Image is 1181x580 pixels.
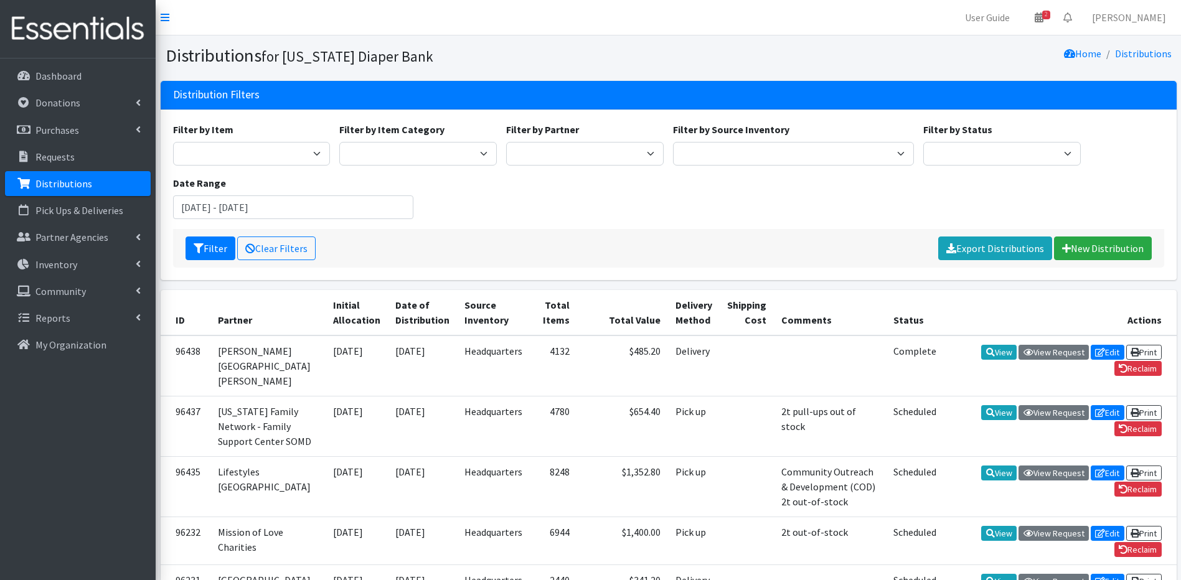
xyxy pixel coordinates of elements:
[577,456,668,517] td: $1,352.80
[186,236,235,260] button: Filter
[5,144,151,169] a: Requests
[530,335,577,396] td: 4132
[886,335,944,396] td: Complete
[774,456,886,517] td: Community Outreach & Development (COD) 2t out-of-stock
[530,517,577,564] td: 6944
[577,517,668,564] td: $1,400.00
[388,456,457,517] td: [DATE]
[173,195,414,219] input: January 1, 2011 - December 31, 2011
[5,279,151,304] a: Community
[339,122,445,137] label: Filter by Item Category
[388,396,457,456] td: [DATE]
[530,456,577,517] td: 8248
[5,63,151,88] a: Dashboard
[5,8,151,50] img: HumanEssentials
[720,290,774,335] th: Shipping Cost
[35,231,108,243] p: Partner Agencies
[1091,345,1124,360] a: Edit
[161,517,210,564] td: 96232
[668,396,720,456] td: Pick up
[161,396,210,456] td: 96437
[1064,47,1101,60] a: Home
[938,236,1052,260] a: Export Distributions
[955,5,1020,30] a: User Guide
[506,122,579,137] label: Filter by Partner
[457,396,530,456] td: Headquarters
[261,47,433,65] small: for [US_STATE] Diaper Bank
[326,517,388,564] td: [DATE]
[1114,361,1162,376] a: Reclaim
[326,290,388,335] th: Initial Allocation
[35,124,79,136] p: Purchases
[774,396,886,456] td: 2t pull-ups out of stock
[530,290,577,335] th: Total Items
[5,198,151,223] a: Pick Ups & Deliveries
[530,396,577,456] td: 4780
[35,204,123,217] p: Pick Ups & Deliveries
[35,96,80,109] p: Donations
[166,45,664,67] h1: Distributions
[1054,236,1152,260] a: New Distribution
[35,177,92,190] p: Distributions
[210,517,326,564] td: Mission of Love Charities
[886,456,944,517] td: Scheduled
[173,122,233,137] label: Filter by Item
[1025,5,1053,30] a: 2
[774,290,886,335] th: Comments
[5,171,151,196] a: Distributions
[1126,345,1162,360] a: Print
[35,285,86,297] p: Community
[673,122,789,137] label: Filter by Source Inventory
[1091,405,1124,420] a: Edit
[326,335,388,396] td: [DATE]
[161,456,210,517] td: 96435
[1019,465,1089,480] a: View Request
[923,122,992,137] label: Filter by Status
[388,335,457,396] td: [DATE]
[1126,526,1162,541] a: Print
[35,70,82,82] p: Dashboard
[668,290,720,335] th: Delivery Method
[1019,405,1089,420] a: View Request
[210,335,326,396] td: [PERSON_NAME][GEOGRAPHIC_DATA] [PERSON_NAME]
[161,290,210,335] th: ID
[210,290,326,335] th: Partner
[886,517,944,564] td: Scheduled
[173,88,260,101] h3: Distribution Filters
[886,396,944,456] td: Scheduled
[388,517,457,564] td: [DATE]
[668,335,720,396] td: Delivery
[1091,526,1124,541] a: Edit
[981,405,1017,420] a: View
[326,396,388,456] td: [DATE]
[774,517,886,564] td: 2t out-of-stock
[5,118,151,143] a: Purchases
[210,456,326,517] td: Lifestyles [GEOGRAPHIC_DATA]
[1126,405,1162,420] a: Print
[457,335,530,396] td: Headquarters
[1115,47,1172,60] a: Distributions
[1019,526,1089,541] a: View Request
[886,290,944,335] th: Status
[1114,421,1162,436] a: Reclaim
[577,396,668,456] td: $654.40
[577,335,668,396] td: $485.20
[5,332,151,357] a: My Organization
[237,236,316,260] a: Clear Filters
[457,290,530,335] th: Source Inventory
[5,252,151,277] a: Inventory
[173,175,226,190] label: Date Range
[1019,345,1089,360] a: View Request
[210,396,326,456] td: [US_STATE] Family Network - Family Support Center SOMD
[981,465,1017,480] a: View
[457,456,530,517] td: Headquarters
[944,290,1177,335] th: Actions
[35,339,106,351] p: My Organization
[1091,465,1124,480] a: Edit
[577,290,668,335] th: Total Value
[1114,482,1162,497] a: Reclaim
[457,517,530,564] td: Headquarters
[5,306,151,330] a: Reports
[1082,5,1176,30] a: [PERSON_NAME]
[1114,542,1162,557] a: Reclaim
